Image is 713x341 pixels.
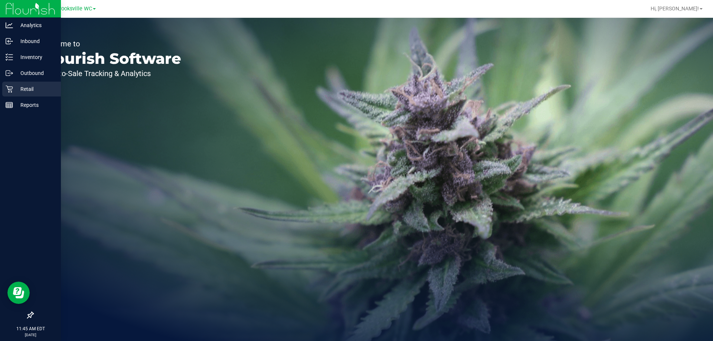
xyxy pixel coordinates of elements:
[3,325,58,332] p: 11:45 AM EDT
[7,282,30,304] iframe: Resource center
[13,101,58,109] p: Reports
[3,332,58,338] p: [DATE]
[13,37,58,46] p: Inbound
[6,101,13,109] inline-svg: Reports
[13,69,58,78] p: Outbound
[13,53,58,62] p: Inventory
[13,85,58,94] p: Retail
[40,51,181,66] p: Flourish Software
[13,21,58,30] p: Analytics
[6,69,13,77] inline-svg: Outbound
[6,85,13,93] inline-svg: Retail
[651,6,699,12] span: Hi, [PERSON_NAME]!
[40,70,181,77] p: Seed-to-Sale Tracking & Analytics
[6,22,13,29] inline-svg: Analytics
[6,53,13,61] inline-svg: Inventory
[6,37,13,45] inline-svg: Inbound
[56,6,92,12] span: Brooksville WC
[40,40,181,47] p: Welcome to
